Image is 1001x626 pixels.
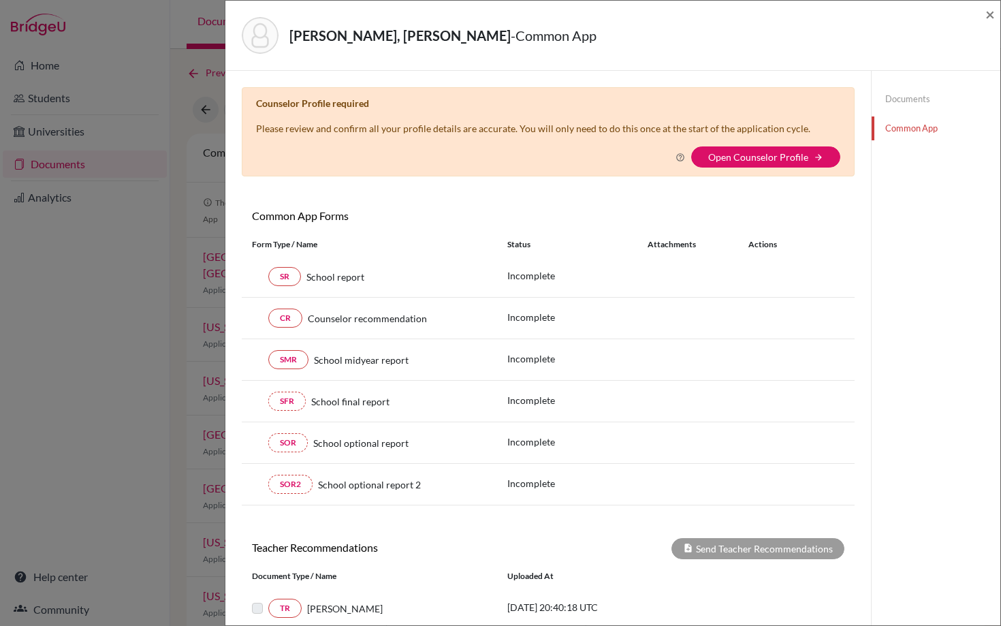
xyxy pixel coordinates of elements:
a: SOR [268,433,308,452]
a: SR [268,267,301,286]
span: School final report [311,394,390,409]
span: Counselor recommendation [308,311,427,326]
a: TR [268,599,302,618]
a: SMR [268,350,308,369]
a: SFR [268,392,306,411]
p: Incomplete [507,435,648,449]
button: Open Counselor Profilearrow_forward [691,146,840,168]
div: Attachments [648,238,732,251]
a: Documents [872,87,1000,111]
h6: Common App Forms [242,209,548,222]
span: - Common App [511,27,597,44]
div: Uploaded at [497,570,701,582]
button: Close [985,6,995,22]
span: School optional report 2 [318,478,421,492]
a: Open Counselor Profile [708,151,808,163]
div: Actions [732,238,816,251]
p: Incomplete [507,310,648,324]
b: Counselor Profile required [256,97,369,109]
a: CR [268,309,302,328]
p: Incomplete [507,393,648,407]
h6: Teacher Recommendations [242,541,548,554]
span: School optional report [313,436,409,450]
div: Document Type / Name [242,570,497,582]
div: Status [507,238,648,251]
div: Send Teacher Recommendations [671,538,844,559]
p: Incomplete [507,476,648,490]
span: [PERSON_NAME] [307,601,383,616]
p: [DATE] 20:40:18 UTC [507,600,691,614]
a: Common App [872,116,1000,140]
a: SOR2 [268,475,313,494]
span: School report [306,270,364,284]
i: arrow_forward [814,153,823,162]
div: Form Type / Name [242,238,497,251]
strong: [PERSON_NAME], [PERSON_NAME] [289,27,511,44]
p: Incomplete [507,351,648,366]
p: Incomplete [507,268,648,283]
span: School midyear report [314,353,409,367]
span: × [985,4,995,24]
p: Please review and confirm all your profile details are accurate. You will only need to do this on... [256,121,810,136]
